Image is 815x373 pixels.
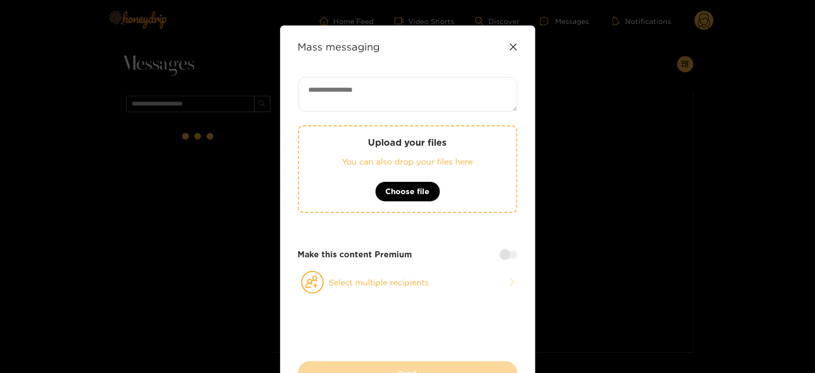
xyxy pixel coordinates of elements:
p: You can also drop your files here [319,156,496,168]
strong: Mass messaging [298,41,380,52]
strong: Make this content Premium [298,249,412,260]
button: Select multiple recipients [298,271,517,294]
button: Choose file [375,181,440,202]
p: Upload your files [319,137,496,148]
span: Choose file [386,185,430,198]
